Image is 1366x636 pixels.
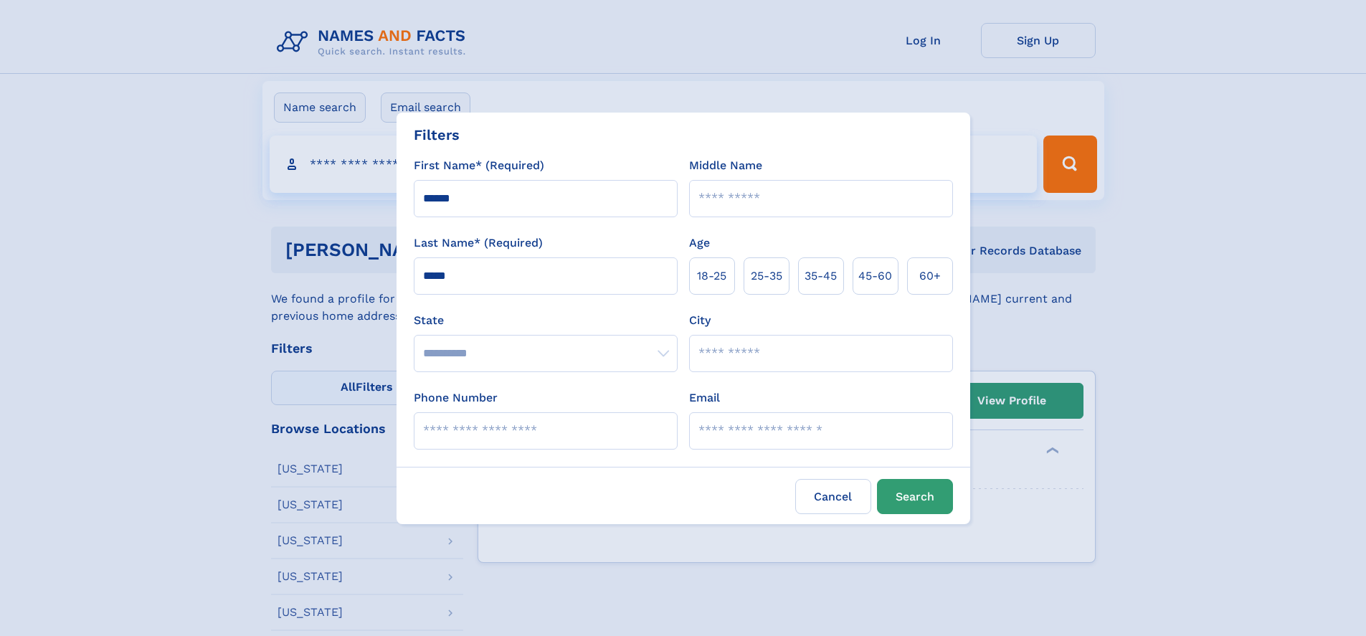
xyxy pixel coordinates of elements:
label: State [414,312,678,329]
label: Age [689,234,710,252]
span: 18‑25 [697,267,726,285]
label: First Name* (Required) [414,157,544,174]
label: Email [689,389,720,407]
span: 60+ [919,267,941,285]
label: Phone Number [414,389,498,407]
span: 25‑35 [751,267,782,285]
label: Middle Name [689,157,762,174]
span: 45‑60 [858,267,892,285]
button: Search [877,479,953,514]
label: City [689,312,711,329]
span: 35‑45 [805,267,837,285]
label: Last Name* (Required) [414,234,543,252]
label: Cancel [795,479,871,514]
div: Filters [414,124,460,146]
